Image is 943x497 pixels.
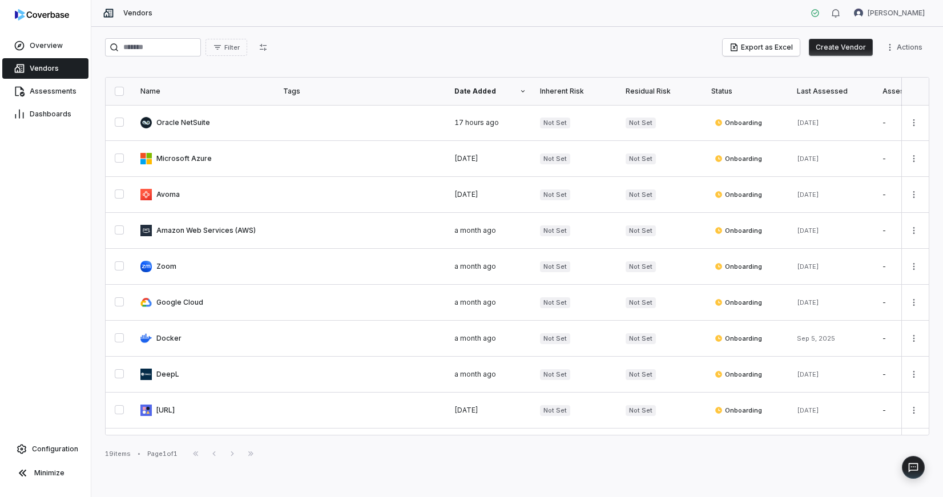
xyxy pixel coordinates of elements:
span: Not Set [626,333,656,344]
span: a month ago [454,262,496,270]
span: Onboarding [715,154,762,163]
a: Vendors [2,58,88,79]
button: Chintha Anil Kumar avatar[PERSON_NAME] [847,5,932,22]
span: Onboarding [715,298,762,307]
button: More actions [905,294,923,311]
span: Onboarding [715,262,762,271]
button: More actions [905,366,923,383]
span: [DATE] [797,406,819,414]
span: Not Set [540,189,570,200]
span: Onboarding [715,226,762,235]
span: Sep 5, 2025 [797,334,835,342]
div: Inherent Risk [540,87,612,96]
div: • [138,450,140,458]
span: [DATE] [797,119,819,127]
span: Onboarding [715,406,762,415]
span: Not Set [626,225,656,236]
button: More actions [905,114,923,131]
span: [DATE] [797,191,819,199]
button: More actions [905,186,923,203]
span: Not Set [626,297,656,308]
div: Last Assessed [797,87,869,96]
span: Not Set [540,333,570,344]
span: Vendors [30,64,59,73]
span: [DATE] [797,227,819,235]
button: More actions [905,258,923,275]
button: More actions [882,39,929,56]
span: 17 hours ago [454,118,499,127]
a: Overview [2,35,88,56]
span: Not Set [626,405,656,416]
span: Onboarding [715,370,762,379]
span: [DATE] [797,298,819,306]
span: Not Set [626,189,656,200]
span: Not Set [626,369,656,380]
button: Create Vendor [809,39,873,56]
span: Configuration [32,445,78,454]
img: logo-D7KZi-bG.svg [15,9,69,21]
span: Onboarding [715,118,762,127]
span: Filter [224,43,240,52]
span: Dashboards [30,110,71,119]
a: Configuration [5,439,86,459]
span: Not Set [626,261,656,272]
button: More actions [905,330,923,347]
button: Export as Excel [723,39,800,56]
span: Not Set [540,297,570,308]
span: Not Set [626,153,656,164]
div: Page 1 of 1 [147,450,178,458]
span: [DATE] [454,190,478,199]
span: Minimize [34,468,65,478]
span: Vendors [123,9,152,18]
span: [DATE] [797,262,819,270]
span: a month ago [454,370,496,378]
a: Dashboards [2,104,88,124]
div: Date Added [454,87,526,96]
a: Assessments [2,81,88,102]
div: Residual Risk [626,87,698,96]
span: [DATE] [454,154,478,163]
span: Overview [30,41,63,50]
span: Not Set [540,261,570,272]
span: Not Set [540,118,570,128]
button: More actions [905,222,923,239]
span: [DATE] [797,155,819,163]
span: Not Set [540,369,570,380]
button: More actions [905,150,923,167]
span: Not Set [540,153,570,164]
span: [DATE] [454,406,478,414]
span: Onboarding [715,190,762,199]
img: Chintha Anil Kumar avatar [854,9,863,18]
div: 19 items [105,450,131,458]
span: Assessments [30,87,76,96]
div: Name [140,87,269,96]
span: Not Set [626,118,656,128]
span: Not Set [540,405,570,416]
div: Tags [283,87,441,96]
span: [DATE] [797,370,819,378]
span: Not Set [540,225,570,236]
span: Onboarding [715,334,762,343]
span: [PERSON_NAME] [868,9,925,18]
button: More actions [905,402,923,419]
div: Status [711,87,783,96]
button: Filter [205,39,247,56]
span: a month ago [454,226,496,235]
button: Minimize [5,462,86,484]
span: a month ago [454,334,496,342]
span: a month ago [454,298,496,306]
